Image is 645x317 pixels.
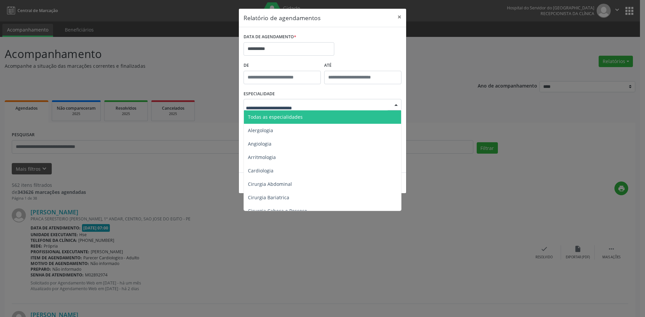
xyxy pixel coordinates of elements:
[248,154,276,160] span: Arritmologia
[248,167,273,174] span: Cardiologia
[248,141,271,147] span: Angiologia
[248,127,273,134] span: Alergologia
[248,194,289,201] span: Cirurgia Bariatrica
[324,60,401,71] label: ATÉ
[393,9,406,25] button: Close
[248,114,303,120] span: Todas as especialidades
[248,181,292,187] span: Cirurgia Abdominal
[244,32,296,42] label: DATA DE AGENDAMENTO
[244,60,321,71] label: De
[244,89,275,99] label: ESPECIALIDADE
[248,208,307,214] span: Cirurgia Cabeça e Pescoço
[244,13,320,22] h5: Relatório de agendamentos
